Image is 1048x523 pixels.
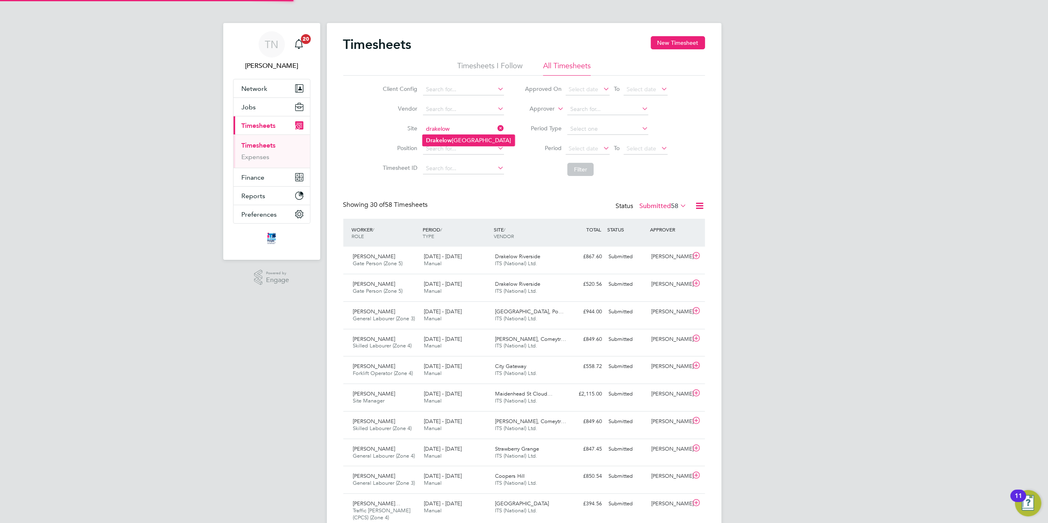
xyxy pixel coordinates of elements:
[563,415,606,428] div: £849.60
[424,253,462,260] span: [DATE] - [DATE]
[242,211,277,218] span: Preferences
[353,500,401,507] span: [PERSON_NAME]…
[234,187,310,205] button: Reports
[266,270,289,277] span: Powered by
[343,201,430,209] div: Showing
[606,360,648,373] div: Submitted
[627,145,656,152] span: Select date
[495,445,539,452] span: Strawberry Grange
[423,135,515,146] li: [GEOGRAPHIC_DATA]
[421,222,492,243] div: PERIOD
[457,61,523,76] li: Timesheets I Follow
[648,360,691,373] div: [PERSON_NAME]
[353,479,415,486] span: General Labourer (Zone 3)
[494,233,514,239] span: VENDOR
[606,415,648,428] div: Submitted
[563,497,606,511] div: £394.56
[353,370,413,377] span: Forklift Operator (Zone 4)
[648,415,691,428] div: [PERSON_NAME]
[563,278,606,291] div: £520.56
[567,104,648,115] input: Search for...
[380,125,417,132] label: Site
[563,360,606,373] div: £558.72
[495,260,537,267] span: ITS (National) Ltd.
[495,363,526,370] span: City Gateway
[352,233,364,239] span: ROLE
[567,163,594,176] button: Filter
[495,287,537,294] span: ITS (National) Ltd.
[234,79,310,97] button: Network
[380,105,417,112] label: Vendor
[426,137,452,144] b: Drakelow
[343,36,412,53] h2: Timesheets
[424,370,442,377] span: Manual
[353,315,415,322] span: General Labourer (Zone 3)
[423,123,504,135] input: Search for...
[1015,490,1041,516] button: Open Resource Center, 11 new notifications
[495,342,537,349] span: ITS (National) Ltd.
[648,470,691,483] div: [PERSON_NAME]
[495,507,537,514] span: ITS (National) Ltd.
[424,452,442,459] span: Manual
[291,31,307,58] a: 20
[234,134,310,168] div: Timesheets
[424,425,442,432] span: Manual
[606,278,648,291] div: Submitted
[563,442,606,456] div: £847.45
[370,201,385,209] span: 30 of
[1015,496,1022,507] div: 11
[353,445,396,452] span: [PERSON_NAME]
[671,202,679,210] span: 58
[606,250,648,264] div: Submitted
[242,85,268,93] span: Network
[606,470,648,483] div: Submitted
[518,105,555,113] label: Approver
[495,336,566,342] span: [PERSON_NAME], Comeytr…
[587,226,602,233] span: TOTAL
[424,390,462,397] span: [DATE] - [DATE]
[353,418,396,425] span: [PERSON_NAME]
[380,164,417,171] label: Timesheet ID
[543,61,591,76] li: All Timesheets
[350,222,421,243] div: WORKER
[495,425,537,432] span: ITS (National) Ltd.
[234,116,310,134] button: Timesheets
[353,452,415,459] span: General Labourer (Zone 4)
[423,84,504,95] input: Search for...
[495,418,566,425] span: [PERSON_NAME], Comeytr…
[424,287,442,294] span: Manual
[424,308,462,315] span: [DATE] - [DATE]
[223,23,320,260] nav: Main navigation
[648,442,691,456] div: [PERSON_NAME]
[353,390,396,397] span: [PERSON_NAME]
[606,497,648,511] div: Submitted
[353,260,403,267] span: Gate Person (Zone 5)
[424,479,442,486] span: Manual
[353,280,396,287] span: [PERSON_NAME]
[423,143,504,155] input: Search for...
[611,83,622,94] span: To
[233,232,310,245] a: Go to home page
[648,250,691,264] div: [PERSON_NAME]
[423,233,434,239] span: TYPE
[569,145,598,152] span: Select date
[648,305,691,319] div: [PERSON_NAME]
[424,260,442,267] span: Manual
[233,31,310,71] a: TN[PERSON_NAME]
[495,315,537,322] span: ITS (National) Ltd.
[563,387,606,401] div: £2,115.00
[265,39,278,50] span: TN
[569,86,598,93] span: Select date
[266,277,289,284] span: Engage
[423,104,504,115] input: Search for...
[380,144,417,152] label: Position
[651,36,705,49] button: New Timesheet
[353,425,412,432] span: Skilled Labourer (Zone 4)
[266,232,277,245] img: itsconstruction-logo-retina.png
[616,201,689,212] div: Status
[424,342,442,349] span: Manual
[424,472,462,479] span: [DATE] - [DATE]
[567,123,648,135] input: Select one
[648,222,691,237] div: APPROVER
[606,222,648,237] div: STATUS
